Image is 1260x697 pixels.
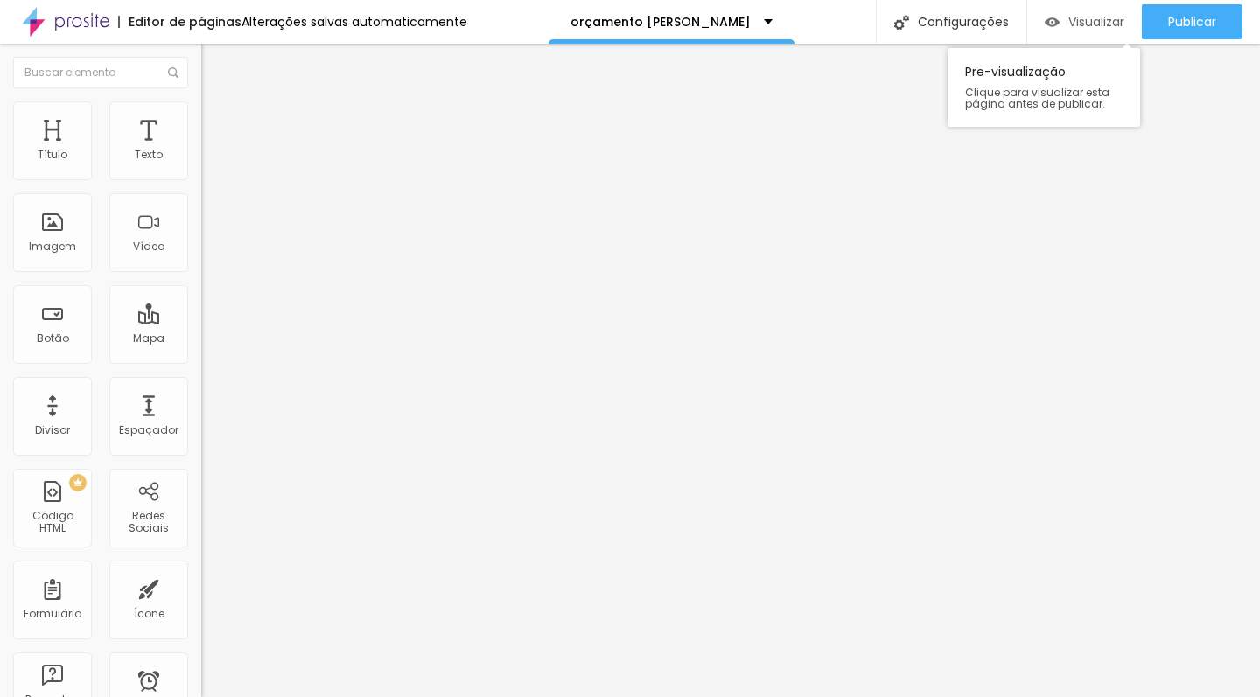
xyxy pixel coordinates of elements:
div: Botão [37,332,69,345]
div: Vídeo [133,240,164,253]
div: Pre-visualização [948,48,1140,127]
div: Redes Sociais [114,510,183,535]
div: Formulário [24,608,81,620]
span: Clique para visualizar esta página antes de publicar. [965,87,1123,109]
div: Divisor [35,424,70,436]
div: Editor de páginas [118,16,241,28]
div: Alterações salvas automaticamente [241,16,467,28]
button: Visualizar [1027,4,1142,39]
img: Icone [894,15,909,30]
iframe: Editor [201,44,1260,697]
span: Publicar [1168,15,1216,29]
input: Buscar elemento [13,57,188,88]
button: Publicar [1142,4,1242,39]
div: Ícone [134,608,164,620]
span: Visualizar [1068,15,1124,29]
div: Mapa [133,332,164,345]
div: Espaçador [119,424,178,436]
img: view-1.svg [1045,15,1060,30]
div: Texto [135,149,163,161]
img: Icone [168,67,178,78]
div: Código HTML [17,510,87,535]
p: orçamento [PERSON_NAME] [570,16,751,28]
div: Imagem [29,240,76,253]
div: Título [38,149,67,161]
